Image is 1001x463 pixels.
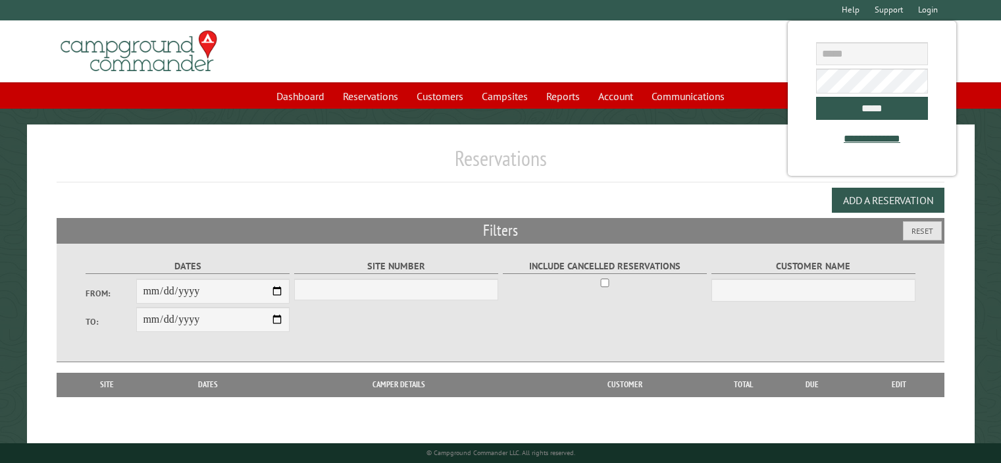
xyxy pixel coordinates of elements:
[503,259,707,274] label: Include Cancelled Reservations
[335,84,406,109] a: Reservations
[711,259,916,274] label: Customer Name
[770,373,854,396] th: Due
[63,373,151,396] th: Site
[409,84,471,109] a: Customers
[644,84,732,109] a: Communications
[86,315,137,328] label: To:
[86,287,137,300] label: From:
[57,218,944,243] h2: Filters
[57,26,221,77] img: Campground Commander
[151,373,265,396] th: Dates
[86,259,290,274] label: Dates
[717,373,770,396] th: Total
[590,84,641,109] a: Account
[269,84,332,109] a: Dashboard
[903,221,942,240] button: Reset
[854,373,944,396] th: Edit
[538,84,588,109] a: Reports
[474,84,536,109] a: Campsites
[532,373,717,396] th: Customer
[832,188,944,213] button: Add a Reservation
[426,449,575,457] small: © Campground Commander LLC. All rights reserved.
[265,373,532,396] th: Camper Details
[57,146,944,182] h1: Reservations
[294,259,499,274] label: Site Number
